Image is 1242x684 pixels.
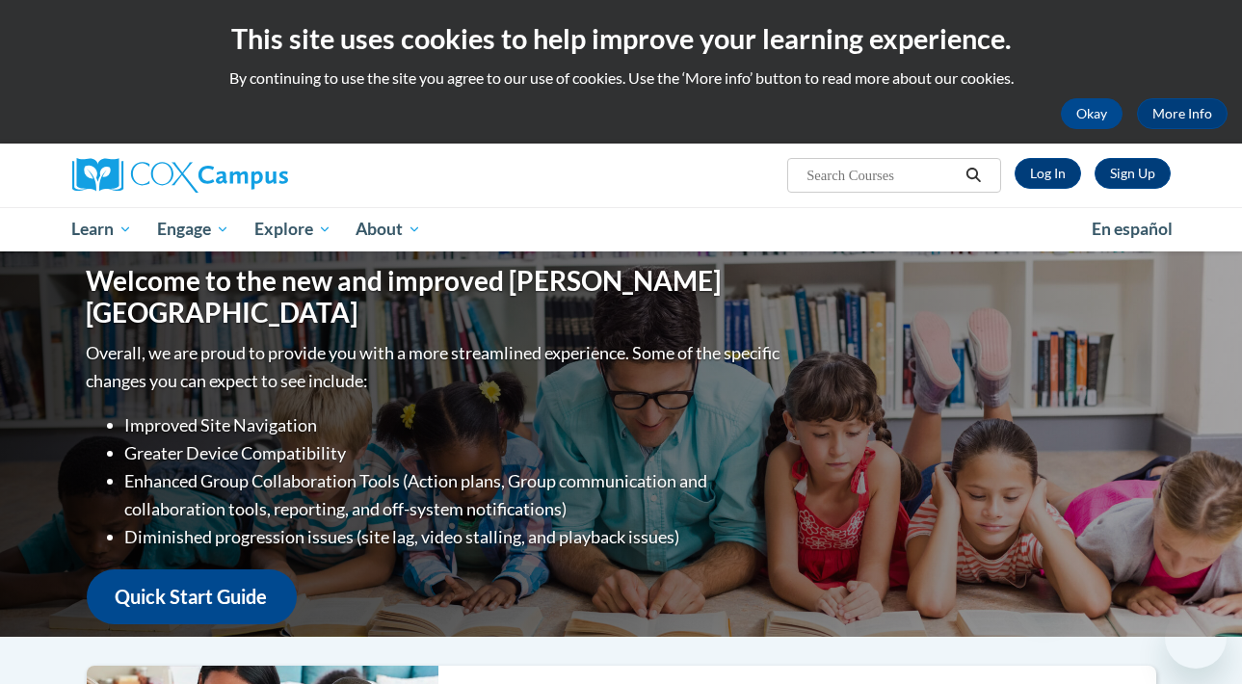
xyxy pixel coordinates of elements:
a: Log In [1015,158,1081,189]
iframe: Close message [1024,561,1063,599]
button: Okay [1061,98,1123,129]
h1: Welcome to the new and improved [PERSON_NAME][GEOGRAPHIC_DATA] [87,265,785,329]
div: Main menu [58,207,1185,251]
span: About [356,218,421,241]
li: Greater Device Compatibility [125,439,785,467]
li: Enhanced Group Collaboration Tools (Action plans, Group communication and collaboration tools, re... [125,467,785,523]
p: Overall, we are proud to provide you with a more streamlined experience. Some of the specific cha... [87,339,785,395]
a: Register [1095,158,1171,189]
iframe: Button to launch messaging window [1165,607,1227,669]
span: En español [1092,219,1173,239]
li: Diminished progression issues (site lag, video stalling, and playback issues) [125,523,785,551]
a: About [343,207,434,251]
a: Quick Start Guide [87,569,297,624]
a: Learn [60,207,145,251]
a: Engage [145,207,242,251]
li: Improved Site Navigation [125,411,785,439]
img: Cox Campus [72,158,288,193]
input: Search Courses [805,164,959,187]
h2: This site uses cookies to help improve your learning experience. [14,19,1228,58]
span: Learn [71,218,132,241]
span: Explore [254,218,331,241]
a: More Info [1137,98,1228,129]
button: Search [959,164,988,187]
a: En español [1079,209,1185,250]
a: Explore [242,207,344,251]
a: Cox Campus [72,158,419,193]
span: Engage [157,218,229,241]
p: By continuing to use the site you agree to our use of cookies. Use the ‘More info’ button to read... [14,67,1228,89]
